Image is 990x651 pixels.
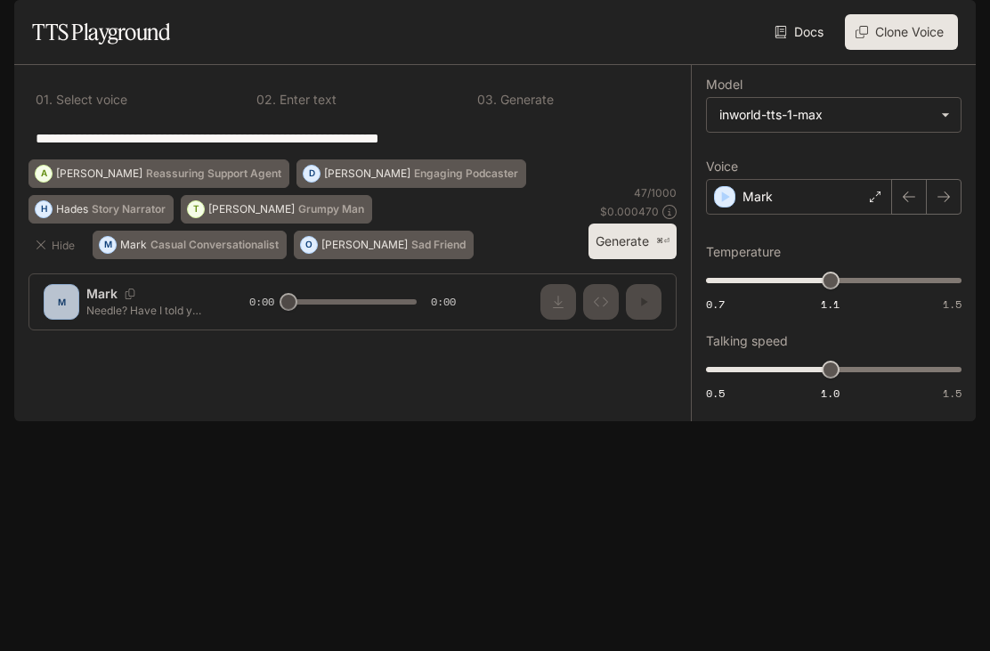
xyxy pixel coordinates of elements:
[321,240,408,250] p: [PERSON_NAME]
[294,231,474,259] button: O[PERSON_NAME]Sad Friend
[719,106,932,124] div: inworld-tts-1-max
[36,195,52,224] div: H
[324,168,410,179] p: [PERSON_NAME]
[92,204,166,215] p: Story Narrator
[477,94,497,106] p: 0 3 .
[414,168,518,179] p: Engaging Podcaster
[28,195,174,224] button: HHadesStory Narrator
[13,9,45,41] button: open drawer
[656,236,669,247] p: ⌘⏎
[150,240,279,250] p: Casual Conversationalist
[301,231,317,259] div: O
[36,159,52,188] div: A
[706,335,788,347] p: Talking speed
[771,14,831,50] a: Docs
[181,195,372,224] button: T[PERSON_NAME]Grumpy Man
[188,195,204,224] div: T
[943,386,962,401] span: 1.5
[53,94,127,106] p: Select voice
[93,231,287,259] button: MMarkCasual Conversationalist
[707,98,961,132] div: inworld-tts-1-max
[634,185,677,200] p: 47 / 1000
[100,231,116,259] div: M
[298,204,364,215] p: Grumpy Man
[28,159,289,188] button: A[PERSON_NAME]Reassuring Support Agent
[845,14,958,50] button: Clone Voice
[56,168,142,179] p: [PERSON_NAME]
[411,240,466,250] p: Sad Friend
[208,204,295,215] p: [PERSON_NAME]
[706,78,742,91] p: Model
[706,297,725,312] span: 0.7
[304,159,320,188] div: D
[36,94,53,106] p: 0 1 .
[32,14,170,50] h1: TTS Playground
[120,240,147,250] p: Mark
[706,160,738,173] p: Voice
[56,204,88,215] p: Hades
[588,224,677,260] button: Generate⌘⏎
[256,94,276,106] p: 0 2 .
[497,94,554,106] p: Generate
[276,94,337,106] p: Enter text
[706,246,781,258] p: Temperature
[296,159,526,188] button: D[PERSON_NAME]Engaging Podcaster
[28,231,85,259] button: Hide
[146,168,281,179] p: Reassuring Support Agent
[821,386,840,401] span: 1.0
[943,297,962,312] span: 1.5
[742,188,773,206] p: Mark
[706,386,725,401] span: 0.5
[821,297,840,312] span: 1.1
